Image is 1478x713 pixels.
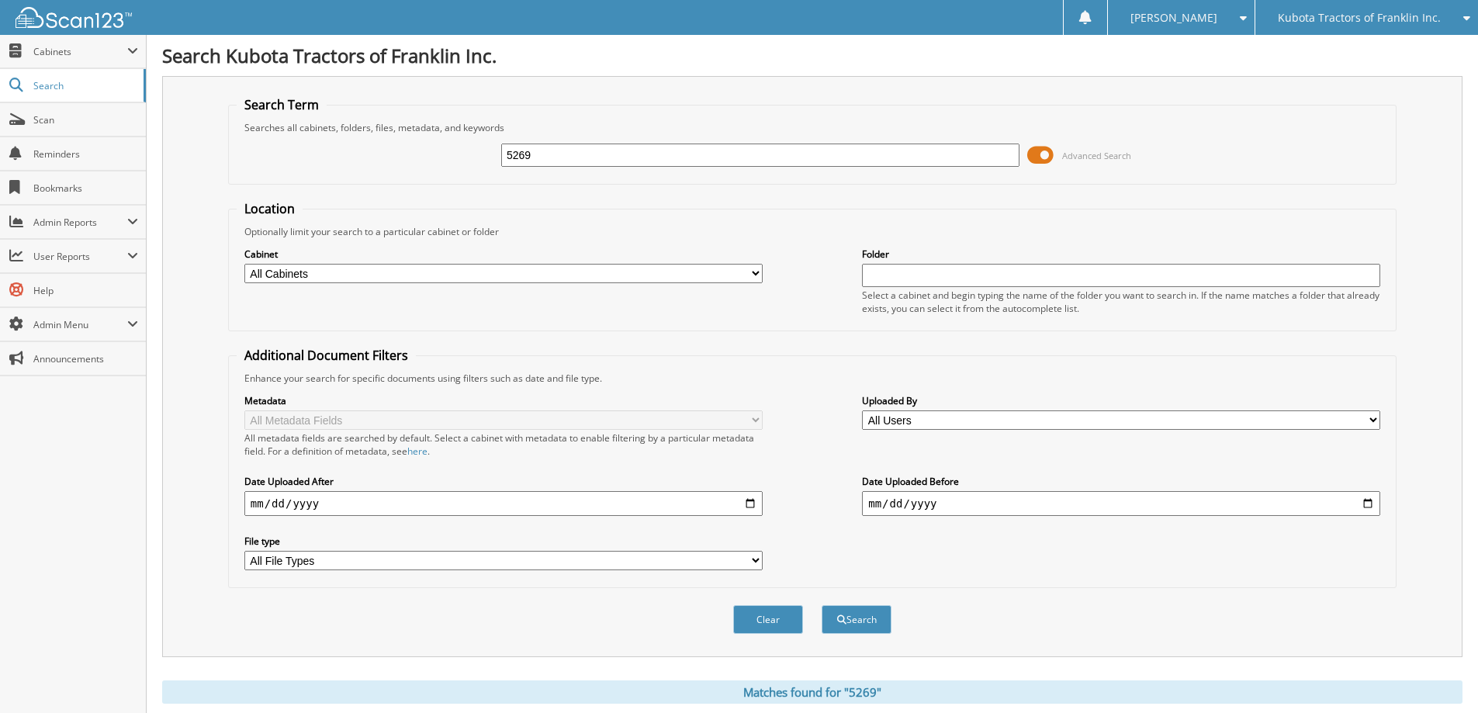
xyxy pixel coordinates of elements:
[1130,13,1217,22] span: [PERSON_NAME]
[33,216,127,229] span: Admin Reports
[822,605,891,634] button: Search
[244,431,763,458] div: All metadata fields are searched by default. Select a cabinet with metadata to enable filtering b...
[244,475,763,488] label: Date Uploaded After
[162,43,1462,68] h1: Search Kubota Tractors of Franklin Inc.
[162,680,1462,704] div: Matches found for "5269"
[244,535,763,548] label: File type
[1278,13,1441,22] span: Kubota Tractors of Franklin Inc.
[237,225,1388,238] div: Optionally limit your search to a particular cabinet or folder
[244,394,763,407] label: Metadata
[862,491,1380,516] input: end
[33,79,136,92] span: Search
[237,200,303,217] legend: Location
[33,182,138,195] span: Bookmarks
[33,318,127,331] span: Admin Menu
[244,491,763,516] input: start
[237,96,327,113] legend: Search Term
[862,289,1380,315] div: Select a cabinet and begin typing the name of the folder you want to search in. If the name match...
[237,347,416,364] legend: Additional Document Filters
[33,45,127,58] span: Cabinets
[33,250,127,263] span: User Reports
[33,147,138,161] span: Reminders
[862,247,1380,261] label: Folder
[1062,150,1131,161] span: Advanced Search
[33,352,138,365] span: Announcements
[33,113,138,126] span: Scan
[237,121,1388,134] div: Searches all cabinets, folders, files, metadata, and keywords
[733,605,803,634] button: Clear
[16,7,132,28] img: scan123-logo-white.svg
[862,475,1380,488] label: Date Uploaded Before
[862,394,1380,407] label: Uploaded By
[407,445,427,458] a: here
[33,284,138,297] span: Help
[244,247,763,261] label: Cabinet
[237,372,1388,385] div: Enhance your search for specific documents using filters such as date and file type.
